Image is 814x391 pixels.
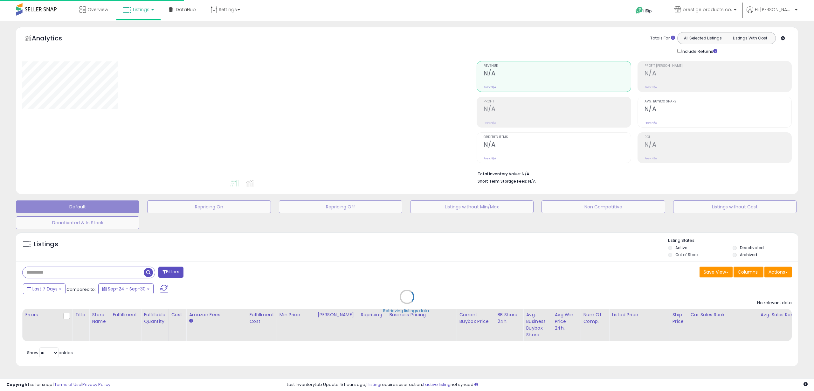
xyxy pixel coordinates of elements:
[133,6,149,13] span: Listings
[645,121,657,125] small: Prev: N/A
[484,136,631,139] span: Ordered Items
[484,121,496,125] small: Prev: N/A
[645,85,657,89] small: Prev: N/A
[474,382,478,387] i: Click here to read more about un-synced listings.
[645,70,791,78] h2: N/A
[366,381,380,388] a: 1 listing
[747,6,797,21] a: Hi [PERSON_NAME]
[645,141,791,150] h2: N/A
[16,200,139,213] button: Default
[650,35,675,41] div: Totals For
[6,381,30,388] strong: Copyright
[6,382,110,388] div: seller snap | |
[484,105,631,114] h2: N/A
[423,381,451,388] a: 1 active listing
[484,70,631,78] h2: N/A
[82,381,110,388] a: Privacy Policy
[484,141,631,150] h2: N/A
[87,6,108,13] span: Overview
[147,200,271,213] button: Repricing On
[484,100,631,103] span: Profit
[54,381,81,388] a: Terms of Use
[478,178,527,184] b: Short Term Storage Fees:
[478,171,521,177] b: Total Inventory Value:
[478,170,787,177] li: N/A
[631,2,664,21] a: Help
[542,200,665,213] button: Non Competitive
[726,34,774,42] button: Listings With Cost
[755,6,793,13] span: Hi [PERSON_NAME]
[683,6,732,13] span: prestige products co.
[279,200,402,213] button: Repricing Off
[32,34,74,44] h5: Analytics
[679,34,727,42] button: All Selected Listings
[484,157,496,160] small: Prev: N/A
[16,216,139,229] button: Deactivated & In Stock
[383,308,431,314] div: Retrieving listings data..
[673,200,797,213] button: Listings without Cost
[645,157,657,160] small: Prev: N/A
[484,85,496,89] small: Prev: N/A
[484,64,631,68] span: Revenue
[176,6,196,13] span: DataHub
[528,178,536,184] span: N/A
[645,64,791,68] span: Profit [PERSON_NAME]
[645,100,791,103] span: Avg. Buybox Share
[635,6,643,14] i: Get Help
[643,8,652,14] span: Help
[645,136,791,139] span: ROI
[410,200,534,213] button: Listings without Min/Max
[645,105,791,114] h2: N/A
[287,382,808,388] div: Last InventoryLab Update: 5 hours ago, requires user action, not synced.
[673,47,725,55] div: Include Returns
